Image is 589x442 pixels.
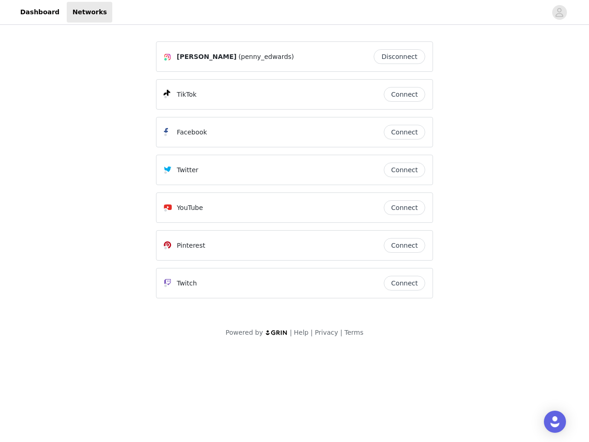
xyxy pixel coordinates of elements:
[177,203,203,213] p: YouTube
[67,2,112,23] a: Networks
[225,329,263,336] span: Powered by
[344,329,363,336] a: Terms
[374,49,425,64] button: Disconnect
[177,90,196,99] p: TikTok
[315,329,338,336] a: Privacy
[265,330,288,336] img: logo
[177,52,237,62] span: [PERSON_NAME]
[164,53,171,61] img: Instagram Icon
[340,329,342,336] span: |
[384,238,425,253] button: Connect
[384,87,425,102] button: Connect
[177,241,205,250] p: Pinterest
[294,329,309,336] a: Help
[177,165,198,175] p: Twitter
[384,200,425,215] button: Connect
[290,329,292,336] span: |
[311,329,313,336] span: |
[177,279,197,288] p: Twitch
[384,276,425,291] button: Connect
[177,128,207,137] p: Facebook
[384,163,425,177] button: Connect
[544,411,566,433] div: Open Intercom Messenger
[238,52,294,62] span: (penny_edwards)
[555,5,564,20] div: avatar
[15,2,65,23] a: Dashboard
[384,125,425,140] button: Connect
